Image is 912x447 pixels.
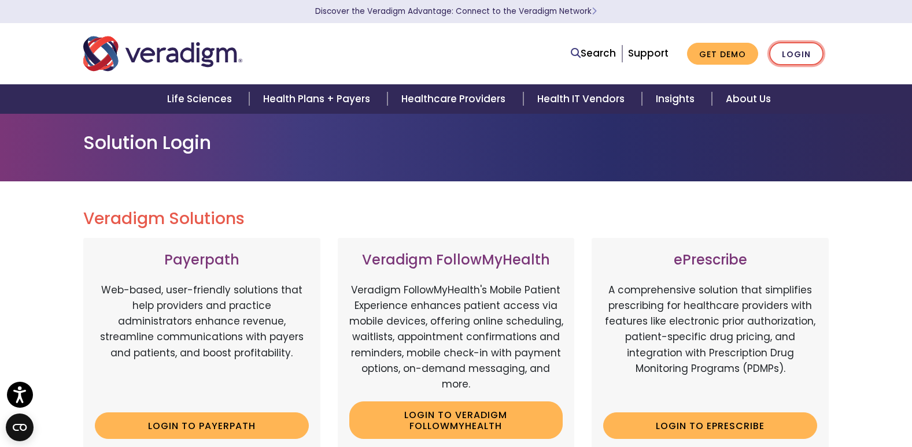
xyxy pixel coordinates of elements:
[642,84,712,114] a: Insights
[687,43,758,65] a: Get Demo
[249,84,387,114] a: Health Plans + Payers
[628,46,669,60] a: Support
[690,364,898,433] iframe: Drift Chat Widget
[387,84,523,114] a: Healthcare Providers
[315,6,597,17] a: Discover the Veradigm Advantage: Connect to the Veradigm NetworkLearn More
[6,414,34,441] button: Open CMP widget
[349,401,563,439] a: Login to Veradigm FollowMyHealth
[603,252,817,269] h3: ePrescribe
[349,282,563,392] p: Veradigm FollowMyHealth's Mobile Patient Experience enhances patient access via mobile devices, o...
[95,282,309,404] p: Web-based, user-friendly solutions that help providers and practice administrators enhance revenu...
[571,46,616,61] a: Search
[712,84,785,114] a: About Us
[83,209,829,229] h2: Veradigm Solutions
[153,84,249,114] a: Life Sciences
[603,412,817,439] a: Login to ePrescribe
[349,252,563,269] h3: Veradigm FollowMyHealth
[523,84,642,114] a: Health IT Vendors
[769,42,824,66] a: Login
[592,6,597,17] span: Learn More
[83,35,242,73] img: Veradigm logo
[603,282,817,404] p: A comprehensive solution that simplifies prescribing for healthcare providers with features like ...
[83,132,829,154] h1: Solution Login
[95,412,309,439] a: Login to Payerpath
[95,252,309,269] h3: Payerpath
